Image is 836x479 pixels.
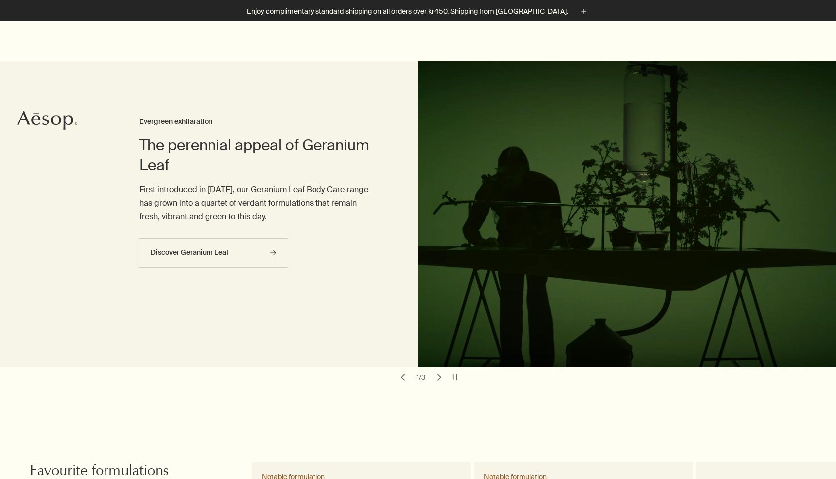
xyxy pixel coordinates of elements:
[139,238,288,268] a: Discover Geranium Leaf
[432,370,446,384] button: next slide
[139,116,378,128] h3: Evergreen exhilaration
[414,373,428,382] div: 1 / 3
[448,370,462,384] button: pause
[247,6,589,17] button: Enjoy complimentary standard shipping on all orders over kr450. Shipping from [GEOGRAPHIC_DATA].
[247,6,568,17] p: Enjoy complimentary standard shipping on all orders over kr450. Shipping from [GEOGRAPHIC_DATA].
[139,135,378,175] h2: The perennial appeal of Geranium Leaf
[17,111,77,133] a: Aesop
[396,370,410,384] button: previous slide
[139,183,378,224] p: First introduced in [DATE], our Geranium Leaf Body Care range has grown into a quartet of verdant...
[17,111,77,130] svg: Aesop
